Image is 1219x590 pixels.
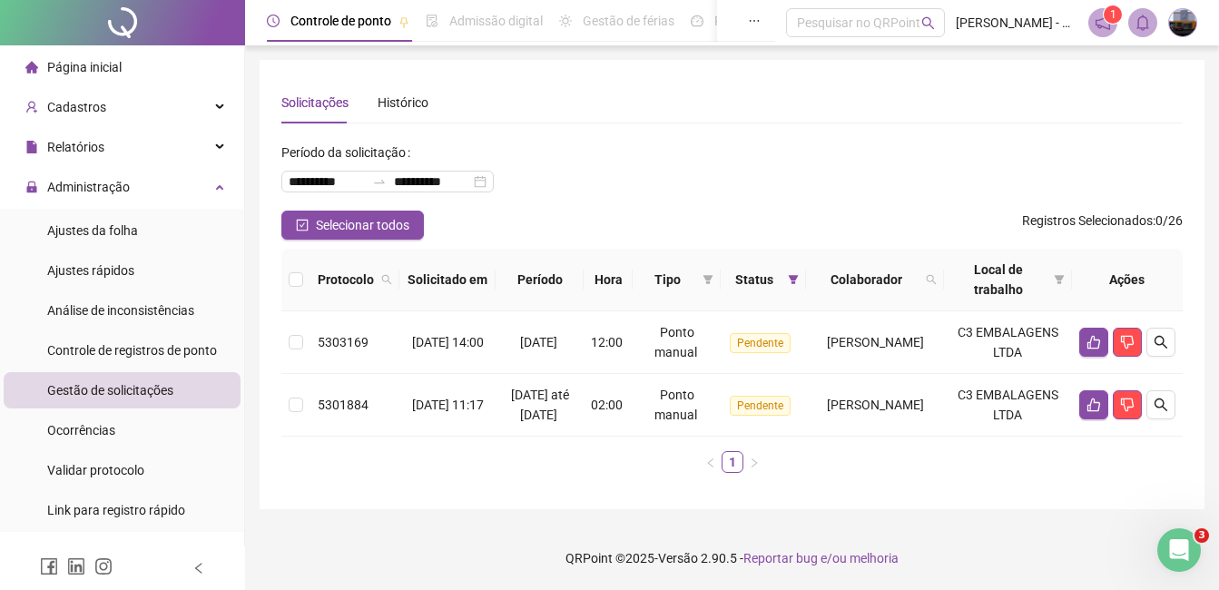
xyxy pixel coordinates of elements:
[703,274,713,285] span: filter
[47,463,144,477] span: Validar protocolo
[591,398,623,412] span: 02:00
[658,551,698,565] span: Versão
[47,383,173,398] span: Gestão de solicitações
[281,211,424,240] button: Selecionar todos
[47,503,185,517] span: Link para registro rápido
[449,14,543,28] span: Admissão digital
[705,457,716,468] span: left
[47,303,194,318] span: Análise de inconsistências
[47,223,138,238] span: Ajustes da folha
[40,557,58,575] span: facebook
[788,274,799,285] span: filter
[926,274,937,285] span: search
[1157,528,1201,572] iframe: Intercom live chat
[47,60,122,74] span: Página inicial
[378,93,428,113] div: Histórico
[1154,335,1168,349] span: search
[1104,5,1122,24] sup: 1
[1110,8,1116,21] span: 1
[412,398,484,412] span: [DATE] 11:17
[827,335,924,349] span: [PERSON_NAME]
[654,325,697,359] span: Ponto manual
[743,451,765,473] li: Próxima página
[584,249,633,311] th: Hora
[654,388,697,422] span: Ponto manual
[827,398,924,412] span: [PERSON_NAME]
[730,396,791,416] span: Pendente
[956,13,1077,33] span: [PERSON_NAME] - C3 Embalagens Ltda
[1050,256,1068,303] span: filter
[245,526,1219,590] footer: QRPoint © 2025 - 2.90.5 -
[640,270,695,290] span: Tipo
[47,180,130,194] span: Administração
[1022,211,1183,240] span: : 0 / 26
[398,16,409,27] span: pushpin
[813,270,918,290] span: Colaborador
[1079,270,1175,290] div: Ações
[722,451,743,473] li: 1
[559,15,572,27] span: sun
[47,423,115,438] span: Ocorrências
[1135,15,1151,31] span: bell
[1120,398,1135,412] span: dislike
[25,141,38,153] span: file
[743,551,899,565] span: Reportar bug e/ou melhoria
[700,451,722,473] button: left
[281,93,349,113] div: Solicitações
[700,451,722,473] li: Página anterior
[67,557,85,575] span: linkedin
[281,138,418,167] label: Período da solicitação
[728,270,781,290] span: Status
[378,266,396,293] span: search
[496,249,584,311] th: Período
[47,140,104,154] span: Relatórios
[944,374,1072,437] td: C3 EMBALAGENS LTDA
[25,101,38,113] span: user-add
[1120,335,1135,349] span: dislike
[743,451,765,473] button: right
[1154,398,1168,412] span: search
[192,562,205,575] span: left
[267,15,280,27] span: clock-circle
[583,14,674,28] span: Gestão de férias
[1022,213,1153,228] span: Registros Selecionados
[723,452,742,472] a: 1
[25,181,38,193] span: lock
[426,15,438,27] span: file-done
[399,249,496,311] th: Solicitado em
[381,274,392,285] span: search
[921,16,935,30] span: search
[412,335,484,349] span: [DATE] 14:00
[699,266,717,293] span: filter
[511,388,569,422] span: [DATE] até [DATE]
[318,335,369,349] span: 5303169
[1086,398,1101,412] span: like
[296,219,309,231] span: check-square
[951,260,1047,300] span: Local de trabalho
[47,343,217,358] span: Controle de registros de ponto
[47,263,134,278] span: Ajustes rápidos
[372,174,387,189] span: to
[520,335,557,349] span: [DATE]
[691,15,703,27] span: dashboard
[1169,9,1196,36] img: 57736
[372,174,387,189] span: swap-right
[1194,528,1209,543] span: 3
[1086,335,1101,349] span: like
[714,14,785,28] span: Painel do DP
[591,335,623,349] span: 12:00
[94,557,113,575] span: instagram
[944,311,1072,374] td: C3 EMBALAGENS LTDA
[748,15,761,27] span: ellipsis
[25,61,38,74] span: home
[318,270,374,290] span: Protocolo
[47,100,106,114] span: Cadastros
[784,266,802,293] span: filter
[1095,15,1111,31] span: notification
[290,14,391,28] span: Controle de ponto
[1054,274,1065,285] span: filter
[318,398,369,412] span: 5301884
[749,457,760,468] span: right
[316,215,409,235] span: Selecionar todos
[922,266,940,293] span: search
